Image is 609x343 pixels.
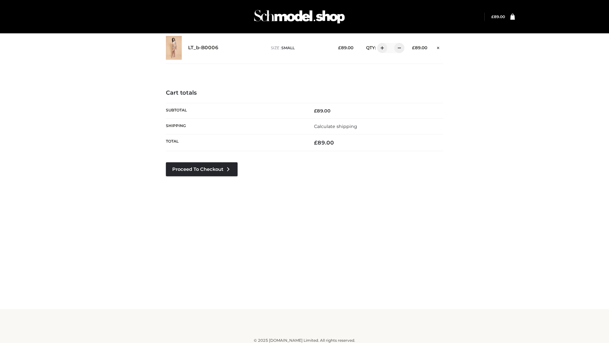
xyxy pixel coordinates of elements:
a: Calculate shipping [314,124,357,129]
a: Remove this item [434,43,443,51]
bdi: 89.00 [314,139,334,146]
p: size : [271,45,328,51]
th: Shipping [166,118,304,134]
span: £ [314,139,318,146]
a: LT_b-B0006 [188,45,219,51]
img: Schmodel Admin 964 [252,4,347,29]
span: £ [338,45,341,50]
th: Subtotal [166,103,304,118]
span: £ [314,108,317,114]
h4: Cart totals [166,90,443,97]
a: £89.00 [491,14,505,19]
span: SMALL [281,45,295,50]
span: £ [491,14,494,19]
bdi: 89.00 [491,14,505,19]
th: Total [166,134,304,151]
a: Proceed to Checkout [166,162,238,176]
div: QTY: [360,43,402,53]
bdi: 89.00 [314,108,331,114]
bdi: 89.00 [412,45,427,50]
bdi: 89.00 [338,45,353,50]
span: £ [412,45,415,50]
